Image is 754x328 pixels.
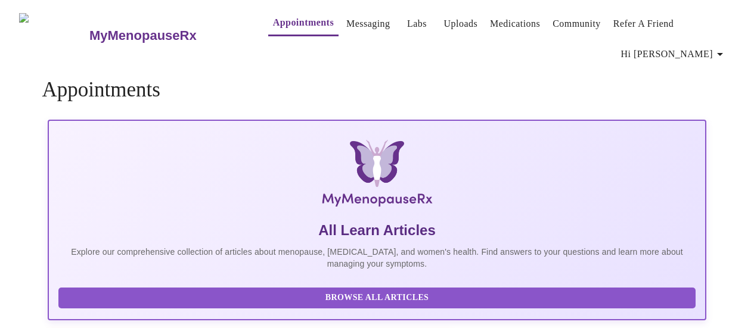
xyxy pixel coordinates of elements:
span: Browse All Articles [70,290,683,305]
a: Labs [407,15,427,32]
button: Messaging [342,12,395,36]
p: Explore our comprehensive collection of articles about menopause, [MEDICAL_DATA], and women's hea... [58,246,695,270]
button: Hi [PERSON_NAME] [616,42,732,66]
img: MyMenopauseRx Logo [157,140,596,211]
a: Messaging [346,15,390,32]
a: MyMenopauseRx [88,15,244,57]
button: Appointments [268,11,339,36]
span: Hi [PERSON_NAME] [621,46,727,63]
img: MyMenopauseRx Logo [19,13,88,58]
h3: MyMenopauseRx [89,28,197,43]
button: Labs [398,12,436,36]
a: Appointments [273,14,334,31]
a: Browse All Articles [58,292,698,302]
button: Browse All Articles [58,288,695,308]
button: Medications [485,12,545,36]
h4: Appointments [42,78,712,102]
h5: All Learn Articles [58,221,695,240]
a: Refer a Friend [613,15,674,32]
a: Uploads [444,15,478,32]
button: Refer a Friend [609,12,679,36]
button: Uploads [439,12,483,36]
a: Community [553,15,601,32]
button: Community [548,12,606,36]
a: Medications [490,15,540,32]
